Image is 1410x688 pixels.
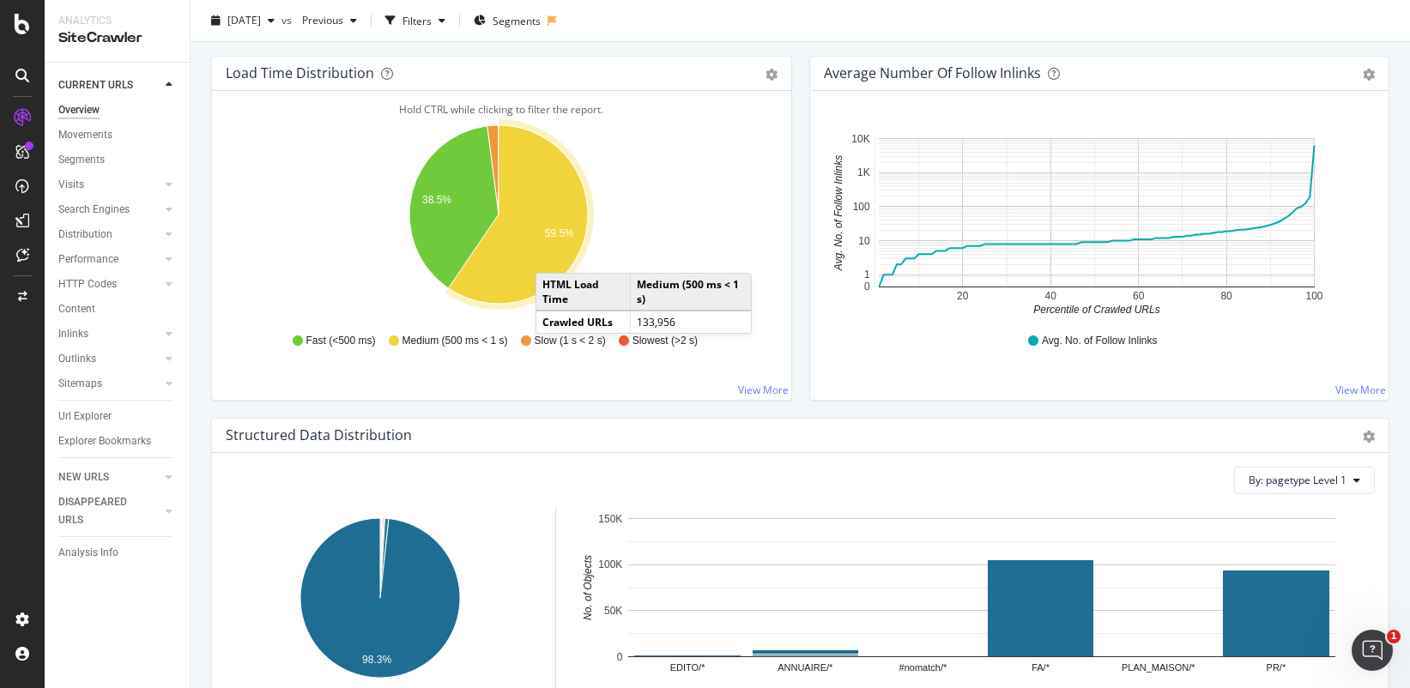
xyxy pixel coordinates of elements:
[58,14,176,28] div: Analytics
[856,166,869,178] text: 1K
[852,201,869,213] text: 100
[535,334,606,348] span: Slow (1 s < 2 s)
[58,325,88,343] div: Inlinks
[58,201,130,219] div: Search Engines
[402,334,508,348] span: Medium (500 ms < 1 s)
[58,300,95,318] div: Content
[863,281,869,293] text: 0
[58,250,118,269] div: Performance
[58,544,118,562] div: Analysis Info
[1363,431,1375,443] div: gear
[58,275,117,293] div: HTTP Codes
[778,662,833,673] text: ANNUAIRE/*
[1234,467,1375,494] button: By: pagetype Level 1
[670,662,705,673] text: EDITO/*
[598,558,622,570] text: 100K
[402,13,432,27] div: Filters
[58,250,160,269] a: Performance
[1305,290,1322,302] text: 100
[204,7,281,34] button: [DATE]
[582,555,594,620] text: No. of Objects
[738,383,789,397] a: View More
[295,7,364,34] button: Previous
[58,375,102,393] div: Sitemaps
[832,155,844,272] text: Avg. No. of Follow Inlinks
[766,69,778,81] div: gear
[58,28,176,48] div: SiteCrawler
[1249,473,1346,487] span: By: pagetype Level 1
[58,432,151,450] div: Explorer Bookmarks
[226,118,771,317] svg: A chart.
[851,133,869,145] text: 10K
[281,13,295,27] span: vs
[536,274,631,311] td: HTML Load Time
[58,201,160,219] a: Search Engines
[58,350,96,368] div: Outlinks
[1335,383,1386,397] a: View More
[58,126,112,144] div: Movements
[422,194,451,206] text: 38.5%
[536,311,631,333] td: Crawled URLs
[604,605,622,617] text: 50K
[899,662,947,673] text: #nomatch/*
[957,290,969,302] text: 20
[824,118,1369,317] svg: A chart.
[1387,630,1401,643] span: 1
[227,13,261,27] span: 2022 Dec. 30th
[824,64,1041,81] div: Average Number of Follow Inlinks
[863,269,869,281] text: 1
[58,468,160,486] a: NEW URLS
[58,493,160,529] a: DISAPPEARED URLS
[58,76,133,94] div: CURRENT URLS
[1220,290,1232,302] text: 80
[58,407,178,425] a: Url Explorer
[58,325,160,343] a: Inlinks
[493,13,541,27] span: Segments
[58,350,160,368] a: Outlinks
[58,126,178,144] a: Movements
[378,7,452,34] button: Filters
[58,226,160,244] a: Distribution
[58,275,160,293] a: HTTP Codes
[226,64,374,81] div: Load Time Distribution
[1122,662,1195,673] text: PLAN_MAISON/*
[58,226,112,244] div: Distribution
[1352,630,1393,671] iframe: Intercom live chat
[1363,69,1375,81] div: gear
[58,300,178,318] a: Content
[58,544,178,562] a: Analysis Info
[545,227,574,239] text: 59.5%
[58,176,160,194] a: Visits
[617,651,623,663] text: 0
[1033,304,1159,316] text: Percentile of Crawled URLs
[858,235,870,247] text: 10
[58,493,145,529] div: DISAPPEARED URLS
[467,7,548,34] button: Segments
[58,407,112,425] div: Url Explorer
[1044,290,1056,302] text: 40
[58,151,105,169] div: Segments
[631,274,751,311] td: Medium (500 ms < 1 s)
[632,334,698,348] span: Slowest (>2 s)
[58,151,178,169] a: Segments
[58,432,178,450] a: Explorer Bookmarks
[1132,290,1144,302] text: 60
[598,513,622,525] text: 150K
[58,101,178,119] a: Overview
[58,176,84,194] div: Visits
[1042,334,1158,348] span: Avg. No. of Follow Inlinks
[226,426,412,444] div: Structured Data Distribution
[58,468,109,486] div: NEW URLS
[58,101,100,119] div: Overview
[631,311,751,333] td: 133,956
[306,334,376,348] span: Fast (<500 ms)
[58,375,160,393] a: Sitemaps
[58,76,160,94] a: CURRENT URLS
[362,654,391,666] text: 98.3%
[295,13,343,27] span: Previous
